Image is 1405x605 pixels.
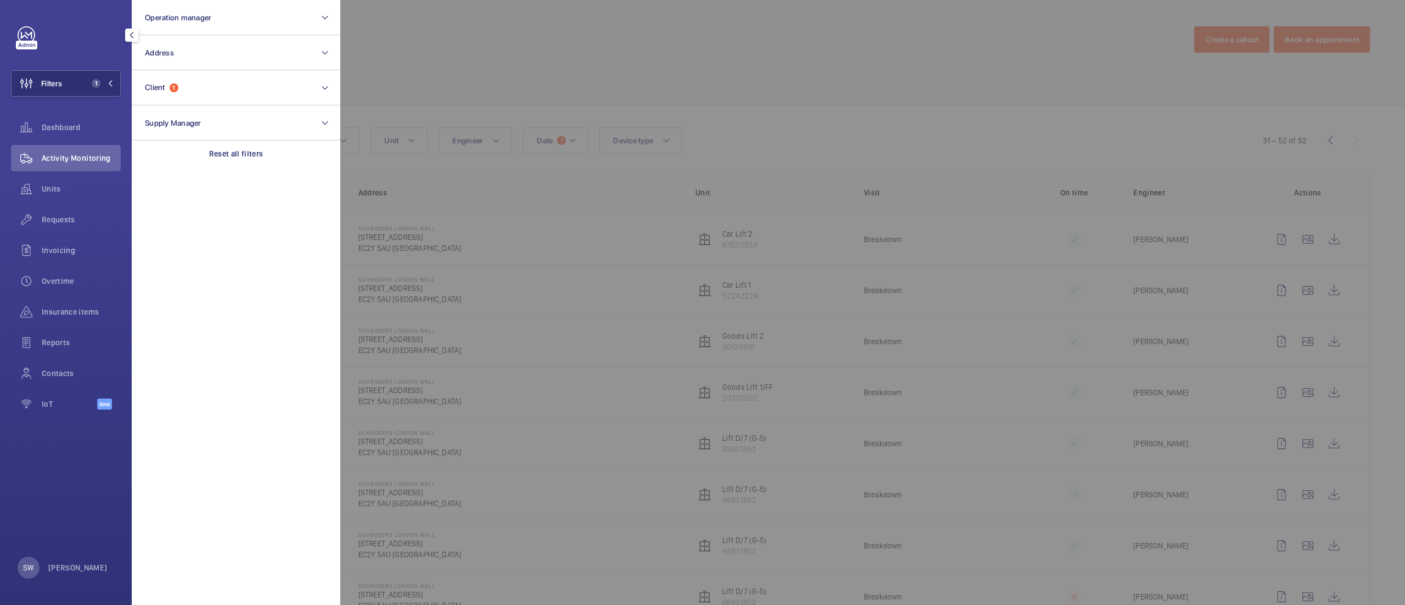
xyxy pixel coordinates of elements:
span: Units [42,183,121,194]
span: Beta [97,399,112,410]
span: Invoicing [42,245,121,256]
span: Contacts [42,368,121,379]
span: Requests [42,214,121,225]
span: Overtime [42,276,121,287]
button: Filters1 [11,70,121,97]
p: SW [23,562,33,573]
p: [PERSON_NAME] [48,562,108,573]
span: Activity Monitoring [42,153,121,164]
span: Dashboard [42,122,121,133]
span: 1 [92,79,100,88]
span: Insurance items [42,306,121,317]
span: Filters [41,78,62,89]
span: Reports [42,337,121,348]
span: IoT [42,399,97,410]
